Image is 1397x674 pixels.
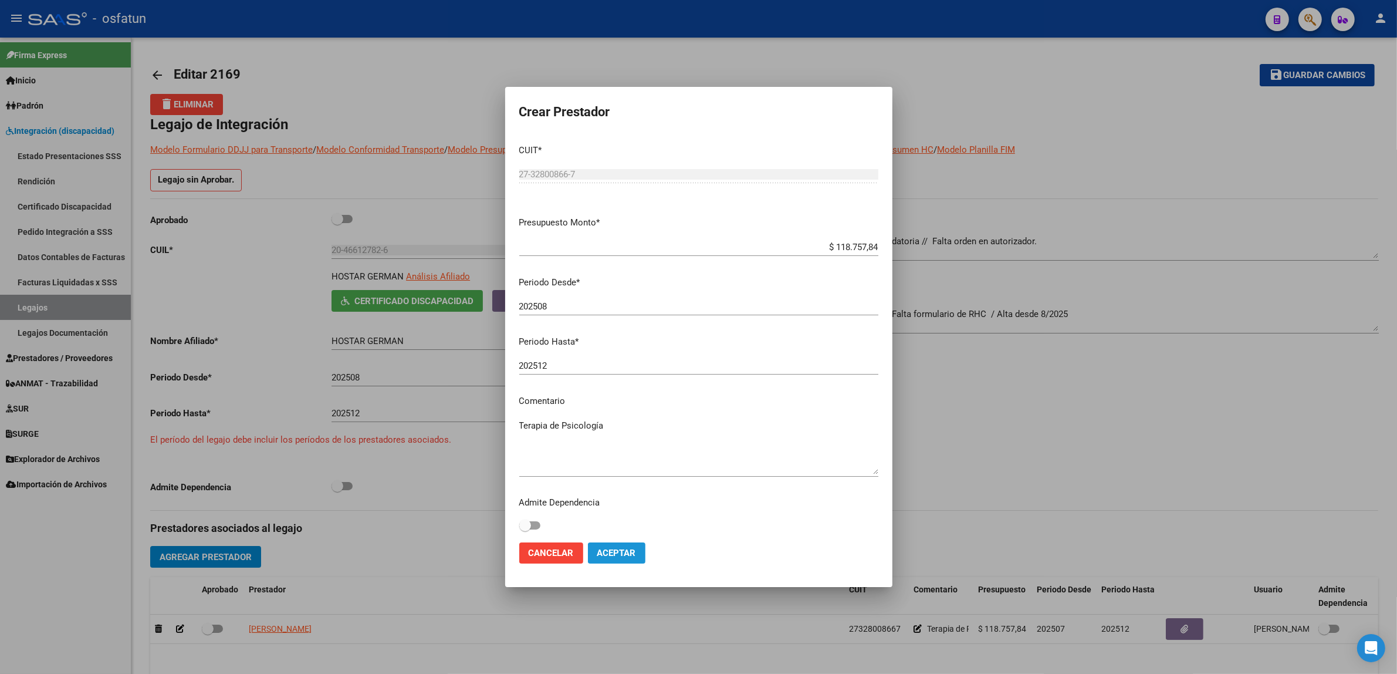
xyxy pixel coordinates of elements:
[519,335,878,349] p: Periodo Hasta
[519,395,878,408] p: Comentario
[519,216,878,230] p: Presupuesto Monto
[519,542,583,564] button: Cancelar
[588,542,645,564] button: Aceptar
[519,276,878,289] p: Periodo Desde
[529,548,574,558] span: Cancelar
[1357,634,1385,662] div: Open Intercom Messenger
[597,548,636,558] span: Aceptar
[519,144,878,157] p: CUIT
[519,101,878,123] h2: Crear Prestador
[519,496,878,510] p: Admite Dependencia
